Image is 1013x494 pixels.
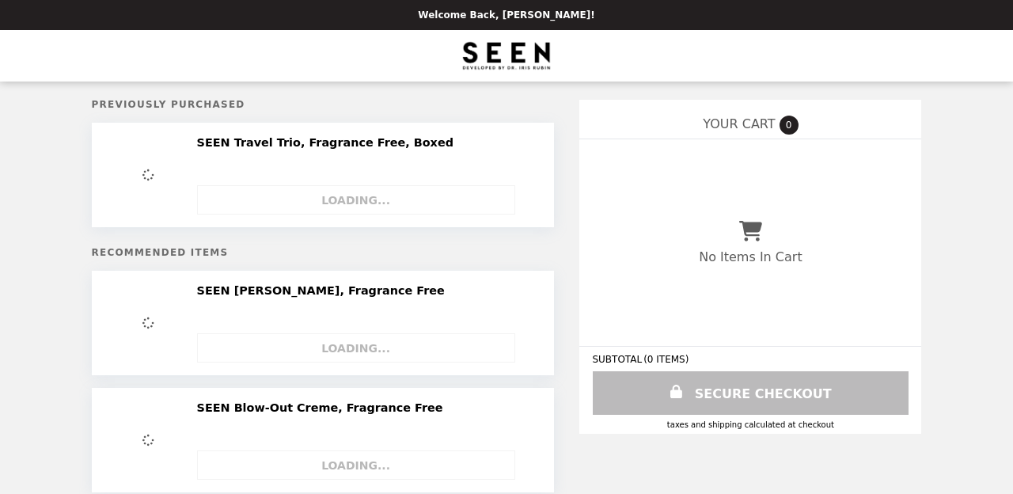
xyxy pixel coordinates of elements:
[418,9,594,21] p: Welcome Back, [PERSON_NAME]!
[461,40,552,72] img: Brand Logo
[592,420,909,429] div: Taxes and Shipping calculated at checkout
[197,283,451,298] h2: SEEN [PERSON_NAME], Fragrance Free
[92,99,555,110] h5: Previously Purchased
[703,116,775,131] span: YOUR CART
[699,249,802,264] p: No Items In Cart
[780,116,799,135] span: 0
[197,401,450,415] h2: SEEN Blow-Out Creme, Fragrance Free
[197,135,460,150] h2: SEEN Travel Trio, Fragrance Free, Boxed
[643,354,689,365] span: ( 0 ITEMS )
[92,247,555,258] h5: Recommended Items
[592,354,643,365] span: SUBTOTAL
